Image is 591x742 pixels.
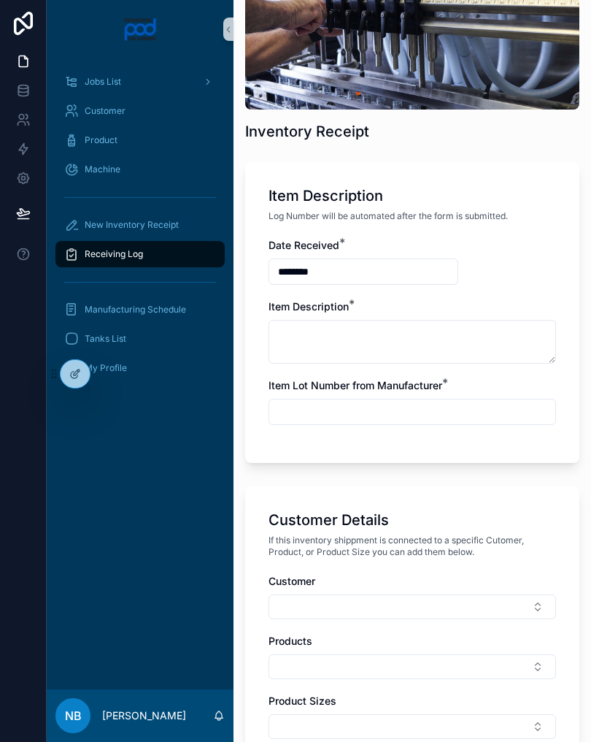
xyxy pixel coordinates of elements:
[269,695,336,707] span: Product Sizes
[85,76,121,88] span: Jobs List
[85,105,125,117] span: Customer
[269,300,349,313] span: Item Description
[269,239,339,251] span: Date Received
[269,594,556,619] button: Select Button
[269,535,556,558] span: If this inventory shippment is connected to a specific Cutomer, Product, or Product Size you can ...
[55,156,225,183] a: Machine
[269,575,315,587] span: Customer
[55,212,225,238] a: New Inventory Receipt
[85,333,126,345] span: Tanks List
[269,714,556,739] button: Select Button
[55,241,225,267] a: Receiving Log
[85,248,143,260] span: Receiving Log
[269,510,389,530] h1: Customer Details
[245,121,369,142] h1: Inventory Receipt
[123,18,158,41] img: App logo
[269,210,508,222] span: Log Number will be automated after the form is submitted.
[85,219,179,231] span: New Inventory Receipt
[102,708,186,723] p: [PERSON_NAME]
[85,362,127,374] span: My Profile
[85,134,117,146] span: Product
[65,707,82,724] span: NB
[269,654,556,679] button: Select Button
[55,98,225,124] a: Customer
[55,69,225,95] a: Jobs List
[269,379,442,391] span: Item Lot Number from Manufacturer
[269,635,312,647] span: Products
[47,58,233,400] div: scrollable content
[55,297,225,323] a: Manufacturing Schedule
[55,127,225,153] a: Product
[55,326,225,352] a: Tanks List
[269,185,383,206] h1: Item Description
[55,355,225,381] a: My Profile
[85,164,120,175] span: Machine
[85,304,186,315] span: Manufacturing Schedule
